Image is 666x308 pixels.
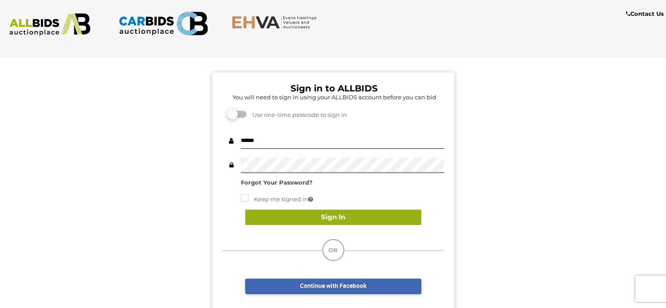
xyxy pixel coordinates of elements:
div: OR [322,239,344,261]
button: Sign In [245,210,421,225]
span: Use one-time passcode to sign in [248,111,347,118]
img: EHVA.com.au [232,15,321,29]
a: Continue with Facebook [245,279,421,294]
b: Sign in to ALLBIDS [291,83,378,94]
b: Contact Us [626,10,664,17]
a: Contact Us [626,9,666,19]
a: Forgot Your Password? [241,179,313,186]
img: ALLBIDS.com.au [5,13,95,36]
label: Keep me signed in [241,194,313,204]
h5: You will need to sign in using your ALLBIDS account before you can bid [224,94,444,100]
img: CARBIDS.com.au [118,9,208,38]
